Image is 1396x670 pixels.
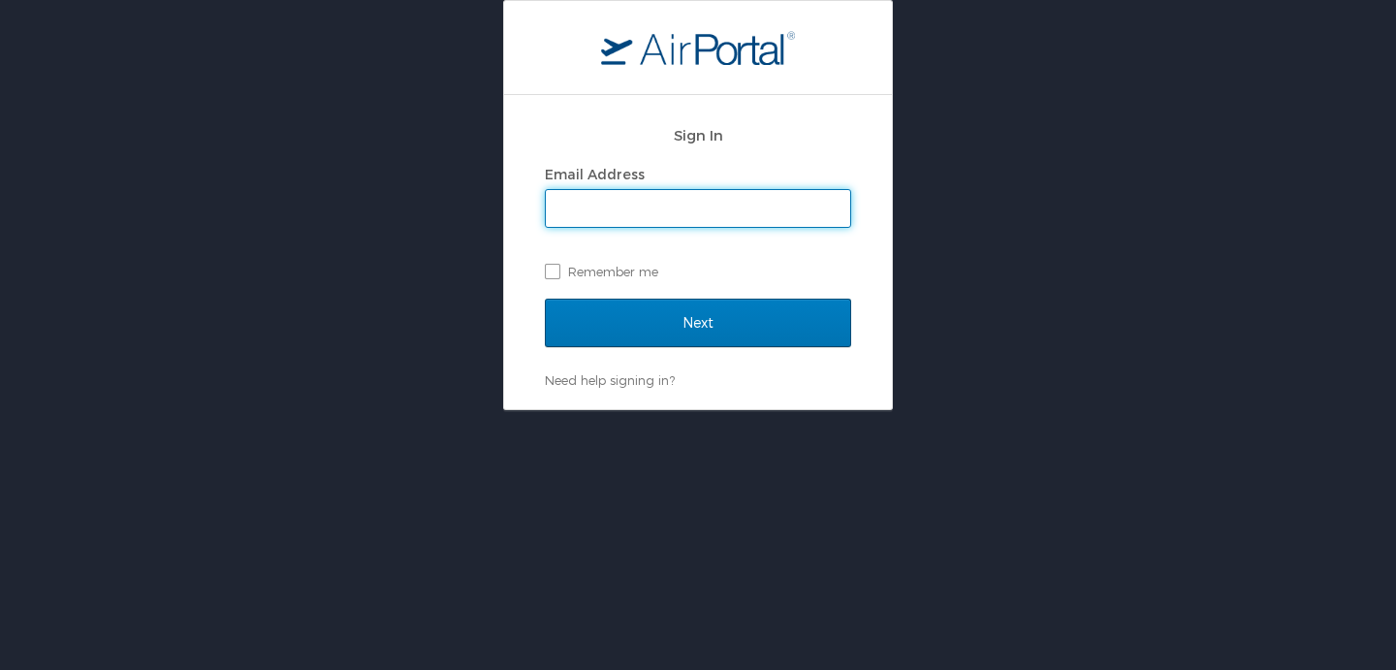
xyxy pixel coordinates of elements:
[545,257,851,286] label: Remember me
[545,372,675,388] a: Need help signing in?
[601,30,795,65] img: logo
[545,299,851,347] input: Next
[545,124,851,146] h2: Sign In
[545,166,645,182] label: Email Address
